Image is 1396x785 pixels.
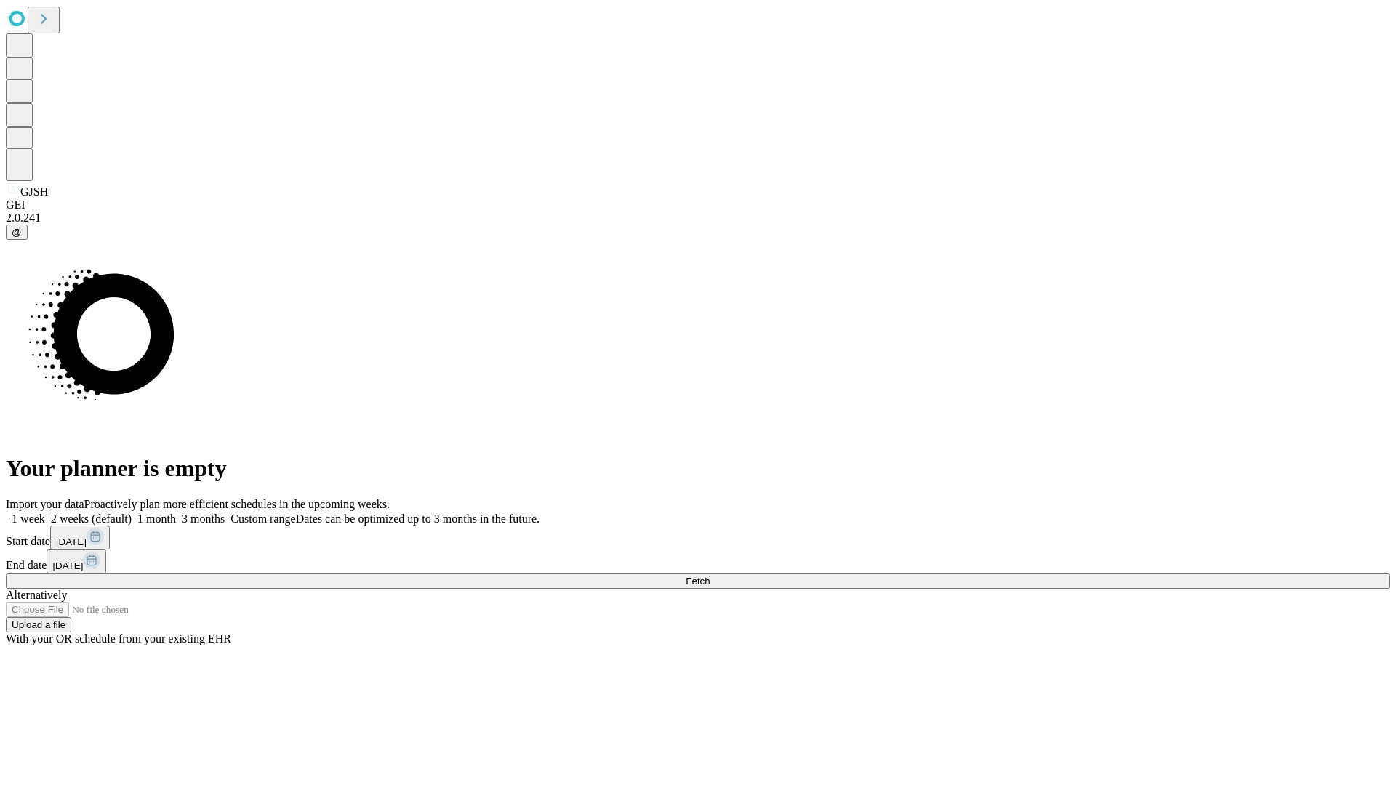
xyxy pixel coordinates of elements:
div: 2.0.241 [6,212,1390,225]
button: Fetch [6,573,1390,589]
button: [DATE] [50,526,110,549]
div: End date [6,549,1390,573]
div: Start date [6,526,1390,549]
div: GEI [6,198,1390,212]
span: With your OR schedule from your existing EHR [6,632,231,645]
span: 2 weeks (default) [51,512,132,525]
span: GJSH [20,185,48,198]
span: Custom range [230,512,295,525]
span: [DATE] [52,560,83,571]
h1: Your planner is empty [6,455,1390,482]
span: Proactively plan more efficient schedules in the upcoming weeks. [84,498,390,510]
span: 1 week [12,512,45,525]
span: 1 month [137,512,176,525]
span: Fetch [686,576,710,587]
span: 3 months [182,512,225,525]
span: Dates can be optimized up to 3 months in the future. [296,512,539,525]
span: [DATE] [56,536,87,547]
span: @ [12,227,22,238]
span: Alternatively [6,589,67,601]
button: @ [6,225,28,240]
span: Import your data [6,498,84,510]
button: [DATE] [47,549,106,573]
button: Upload a file [6,617,71,632]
